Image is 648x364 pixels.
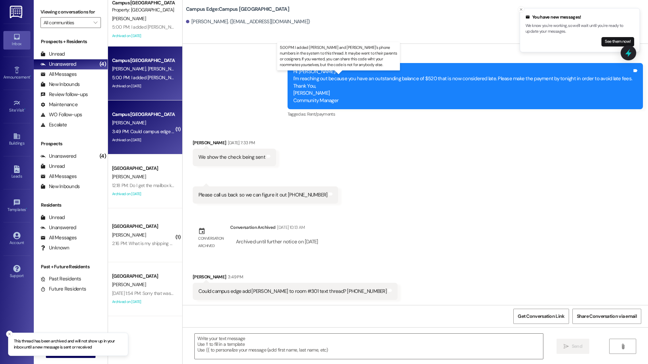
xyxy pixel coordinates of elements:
[112,66,148,72] span: [PERSON_NAME]
[557,339,589,354] button: Send
[14,338,123,350] p: This thread has been archived and will not show up in your inbox until a new message is sent or r...
[3,263,30,281] a: Support
[112,281,146,287] span: [PERSON_NAME]
[40,214,65,221] div: Unread
[26,206,27,211] span: •
[147,66,183,72] span: [PERSON_NAME]
[186,6,289,13] b: Campus Edge: Campus [GEOGRAPHIC_DATA]
[513,309,569,324] button: Get Conversation Link
[40,101,78,108] div: Maintenance
[112,165,174,172] div: [GEOGRAPHIC_DATA]
[6,331,13,337] button: Close toast
[235,238,319,245] div: Archived until further notice on [DATE]
[3,230,30,248] a: Account
[112,120,146,126] span: [PERSON_NAME]
[40,51,65,58] div: Unread
[10,6,24,18] img: ResiDesk Logo
[193,139,276,149] div: [PERSON_NAME]
[44,17,90,28] input: All communities
[620,344,625,349] i: 
[572,343,582,350] span: Send
[24,107,25,112] span: •
[112,57,174,64] div: Campus [GEOGRAPHIC_DATA]
[98,151,108,161] div: (4)
[40,163,65,170] div: Unread
[34,263,108,270] div: Past + Future Residents
[34,38,108,45] div: Prospects + Residents
[601,37,634,47] button: See them now!
[288,109,643,119] div: Tagged as:
[30,74,31,79] span: •
[3,97,30,116] a: Site Visit •
[93,20,97,25] i: 
[34,140,108,147] div: Prospects
[275,224,305,231] div: [DATE] 10:13 AM
[226,139,255,146] div: [DATE] 7:33 PM
[112,6,174,13] div: Property: [GEOGRAPHIC_DATA]
[577,313,637,320] span: Share Conversation via email
[111,32,175,40] div: Archived on [DATE]
[111,136,175,144] div: Archived on [DATE]
[40,111,82,118] div: WO Follow-ups
[40,173,77,180] div: All Messages
[518,6,524,13] button: Close toast
[288,54,643,63] div: Campus Way Management
[40,81,80,88] div: New Inbounds
[3,197,30,215] a: Templates •
[112,182,247,188] div: 12:18 PM: Do I get the mailbox keys from your office or the post office?
[40,121,67,128] div: Escalate
[112,74,616,81] div: 5:00 PM: I added [PERSON_NAME] and [PERSON_NAME]'s phone numbers in the system to this thread. It...
[198,191,328,199] div: Please call us back so we can figure it out [PHONE_NUMBER]
[307,111,335,117] span: Rent/payments
[3,130,30,149] a: Buildings
[40,91,88,98] div: Review follow-ups
[564,344,569,349] i: 
[112,24,616,30] div: 5:00 PM: I added [PERSON_NAME] and [PERSON_NAME]'s phone numbers in the system to this thread. It...
[40,275,81,282] div: Past Residents
[186,18,310,25] div: [PERSON_NAME]. ([EMAIL_ADDRESS][DOMAIN_NAME])
[111,82,175,90] div: Archived on [DATE]
[111,298,175,306] div: Archived on [DATE]
[198,288,387,295] div: Could campus edge add [PERSON_NAME] to room #301 text thread? [PHONE_NUMBER]
[112,16,146,22] span: [PERSON_NAME]
[40,234,77,241] div: All Messages
[34,202,108,209] div: Residents
[112,223,174,230] div: [GEOGRAPHIC_DATA]
[280,45,397,68] p: 5:00 PM: I added [PERSON_NAME] and [PERSON_NAME]'s phone numbers in the system to this thread. It...
[40,244,69,251] div: Unknown
[572,309,641,324] button: Share Conversation via email
[3,163,30,182] a: Leads
[112,174,146,180] span: [PERSON_NAME]
[112,111,174,118] div: Campus [GEOGRAPHIC_DATA]
[518,313,564,320] span: Get Conversation Link
[40,153,76,160] div: Unanswered
[40,224,76,231] div: Unanswered
[40,183,80,190] div: New Inbounds
[111,190,175,198] div: Archived on [DATE]
[112,240,188,246] div: 2:16 PM: What is my shipping address?
[112,128,305,134] div: 3:49 PM: Could campus edge add [PERSON_NAME] to room #301 text thread? [PHONE_NUMBER]
[112,290,198,296] div: [DATE] 1:54 PM: Sorry that was such a hassle
[193,273,398,283] div: [PERSON_NAME]
[293,68,632,104] div: Hi [PERSON_NAME]! I'm reaching out because you have an outstanding balance of $520 that is now co...
[40,285,86,293] div: Future Residents
[40,61,76,68] div: Unanswered
[525,14,634,21] div: You have new messages!
[3,31,30,49] a: Inbox
[198,154,265,161] div: We show the check being sent
[112,232,146,238] span: [PERSON_NAME]
[112,273,174,280] div: [GEOGRAPHIC_DATA]
[525,23,634,35] p: We know you're working, so we'll wait until you're ready to update your messages.
[98,59,108,69] div: (4)
[226,273,243,280] div: 3:49 PM
[40,71,77,78] div: All Messages
[230,224,275,231] div: Conversation Archived
[40,7,101,17] label: Viewing conversations for
[198,235,224,249] div: Conversation archived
